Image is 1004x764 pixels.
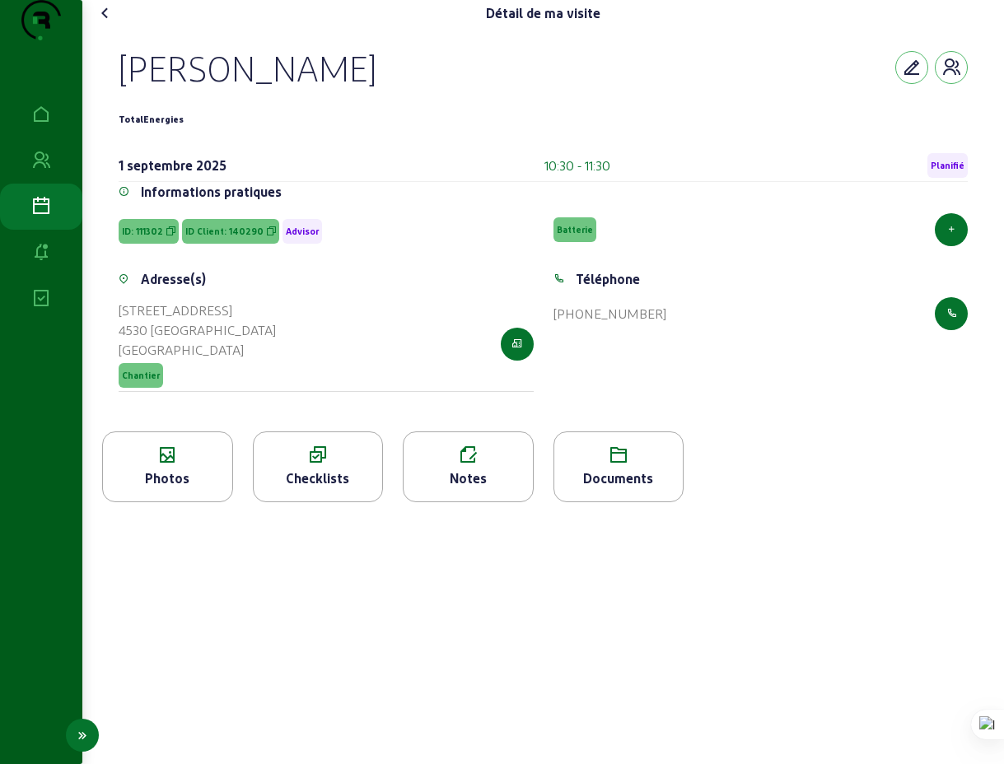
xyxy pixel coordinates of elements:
div: [PHONE_NUMBER] [553,304,666,324]
div: Notes [404,468,533,488]
div: Documents [554,468,684,488]
span: Planifié [931,160,964,171]
div: Adresse(s) [141,269,206,289]
span: Advisor [286,226,319,237]
div: Téléphone [576,269,640,289]
div: 4530 [GEOGRAPHIC_DATA] [119,320,276,340]
div: Informations pratiques [141,182,282,202]
div: Checklists [254,468,383,488]
div: 10:30 - 11:30 [544,156,610,175]
span: ID: 111302 [122,226,163,237]
div: [PERSON_NAME] [119,46,376,89]
div: [GEOGRAPHIC_DATA] [119,340,276,360]
div: TotalEnergies [119,109,184,129]
div: Photos [103,468,232,488]
span: Batterie [557,224,593,235]
span: Chantier [122,370,160,381]
span: ID Client: 140290 [185,226,264,237]
div: Détail de ma visite [486,3,600,23]
div: [STREET_ADDRESS] [119,300,276,320]
div: 1 septembre 2025 [119,156,226,175]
